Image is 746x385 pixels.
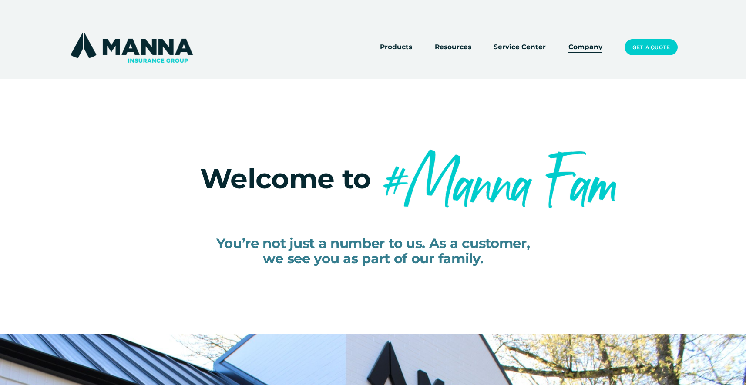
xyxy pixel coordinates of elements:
span: Products [380,42,412,53]
span: Resources [435,42,471,53]
a: Service Center [494,41,546,54]
a: Get a Quote [625,39,678,56]
a: folder dropdown [380,41,412,54]
a: folder dropdown [435,41,471,54]
img: Manna Insurance Group [68,30,195,64]
a: Company [568,41,602,54]
span: You’re not just a number to us. As a customer, we see you as part of our family. [216,235,530,267]
span: Welcome to [200,162,371,195]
